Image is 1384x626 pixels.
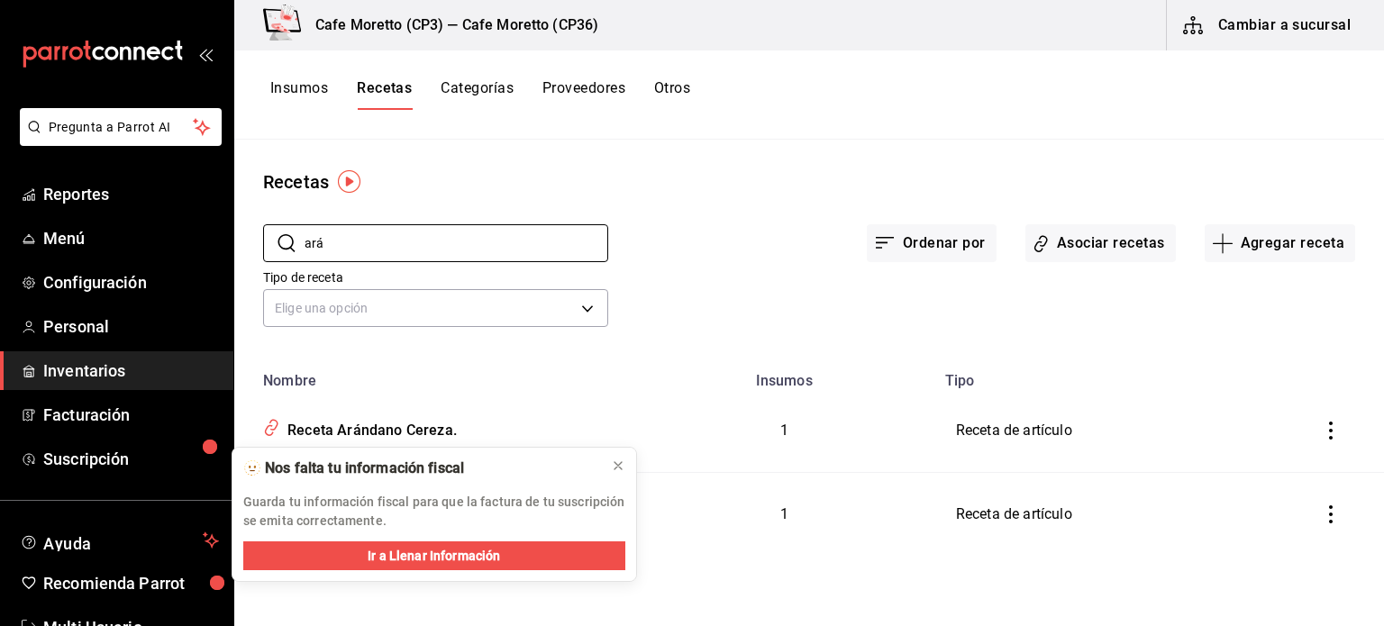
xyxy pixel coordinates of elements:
[198,47,213,61] button: open_drawer_menu
[13,131,222,150] a: Pregunta a Parrot AI
[43,571,219,595] span: Recomienda Parrot
[43,182,219,206] span: Reportes
[305,225,608,261] input: Buscar nombre de receta
[1025,224,1176,262] button: Asociar recetas
[43,403,219,427] span: Facturación
[43,226,219,250] span: Menú
[43,270,219,295] span: Configuración
[542,79,625,110] button: Proveedores
[243,541,625,570] button: Ir a Llenar Información
[1205,224,1355,262] button: Agregar receta
[43,530,196,551] span: Ayuda
[301,14,598,36] h3: Cafe Moretto (CP3) — Cafe Moretto (CP36)
[338,170,360,193] img: Tooltip marker
[654,79,690,110] button: Otros
[280,413,457,441] div: Receta Arándano Cereza.
[20,108,222,146] button: Pregunta a Parrot AI
[243,493,625,531] p: Guarda tu información fiscal para que la factura de tu suscripción se emita correctamente.
[441,79,514,110] button: Categorías
[357,79,412,110] button: Recetas
[780,505,788,522] span: 1
[634,361,934,389] th: Insumos
[43,314,219,339] span: Personal
[368,547,500,566] span: Ir a Llenar Información
[43,358,219,383] span: Inventarios
[263,168,329,195] div: Recetas
[270,79,328,110] button: Insumos
[234,361,634,389] th: Nombre
[43,447,219,471] span: Suscripción
[780,422,788,439] span: 1
[270,79,690,110] div: navigation tabs
[49,118,194,137] span: Pregunta a Parrot AI
[243,458,596,478] div: 🫥 Nos falta tu información fiscal
[263,289,608,327] div: Elige una opción
[934,389,1284,473] td: Receta de artículo
[867,224,997,262] button: Ordenar por
[934,473,1284,557] td: Receta de artículo
[234,361,1384,556] table: inventoriesTable
[934,361,1284,389] th: Tipo
[263,271,608,284] label: Tipo de receta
